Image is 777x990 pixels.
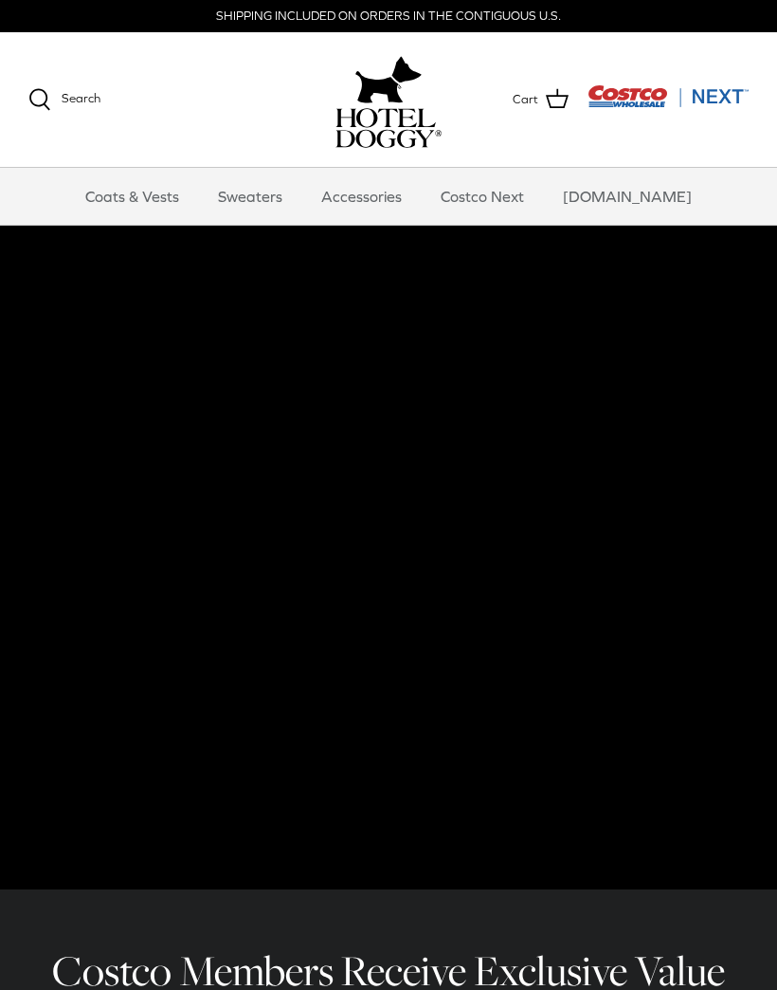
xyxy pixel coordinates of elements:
img: hoteldoggy.com [355,51,422,108]
a: Coats & Vests [68,168,196,225]
a: Accessories [304,168,419,225]
a: Search [28,88,100,111]
img: Costco Next [587,84,749,108]
img: hoteldoggycom [335,108,442,148]
a: [DOMAIN_NAME] [546,168,709,225]
a: Costco Next [424,168,541,225]
span: Cart [513,90,538,110]
span: Search [62,91,100,105]
a: Visit Costco Next [587,97,749,111]
a: Sweaters [201,168,299,225]
a: Cart [513,87,569,112]
a: hoteldoggy.com hoteldoggycom [335,51,442,148]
